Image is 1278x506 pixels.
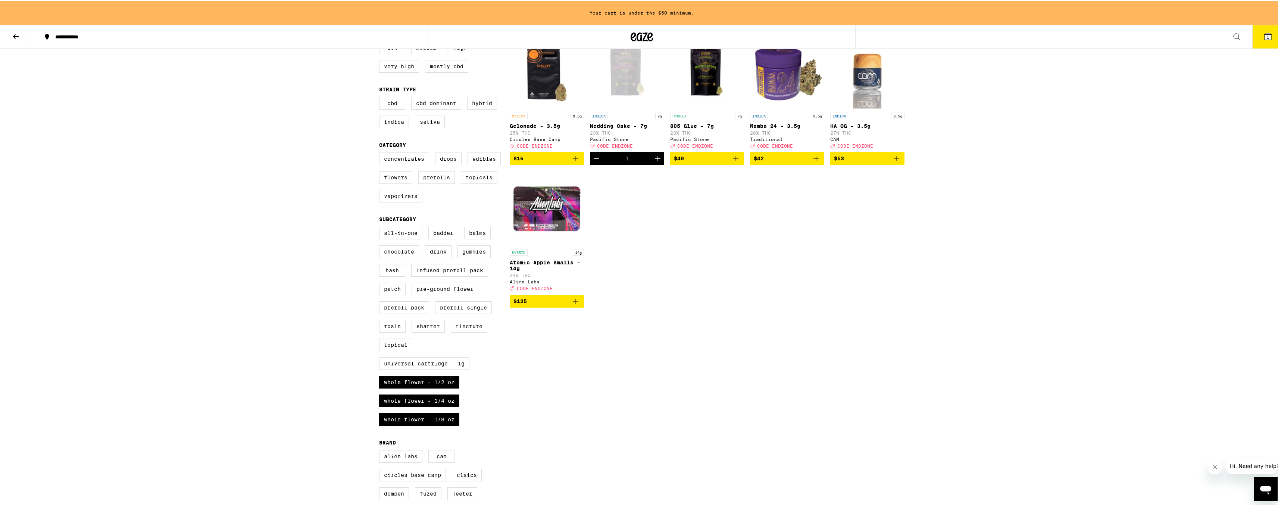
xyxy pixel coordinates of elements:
[625,154,629,160] div: 1
[735,111,744,118] p: 7g
[830,151,904,164] button: Add to bag
[670,151,744,164] button: Add to bag
[457,244,491,257] label: Gummies
[510,33,584,108] img: Circles Base Camp - Gelonade - 3.5g
[757,142,793,147] span: CODE ENDZONE
[379,319,406,331] label: Rosin
[435,151,462,164] label: Drops
[379,114,409,127] label: Indica
[467,96,497,109] label: Hybrid
[830,111,848,118] p: INDICA
[670,129,744,134] p: 23% THC
[412,319,445,331] label: Shatter
[1267,34,1269,38] span: 1
[461,170,497,183] label: Topicals
[571,111,584,118] p: 3.5g
[510,111,528,118] p: SATIVA
[379,439,396,444] legend: Brand
[379,141,406,147] legend: Category
[652,151,664,164] button: Increment
[830,33,904,108] img: CAM - HA OG - 3.5g
[379,226,422,238] label: All-In-One
[590,122,664,128] p: Wedding Cake - 7g
[1225,457,1278,473] iframe: Message from company
[510,258,584,270] p: Atomic Apple Smalls - 14g
[379,282,406,294] label: Patch
[510,294,584,307] button: Add to bag
[670,136,744,141] div: Pacific Stone
[830,33,904,151] a: Open page for HA OG - 3.5g from CAM
[510,278,584,283] div: Alien Labs
[510,136,584,141] div: Circles Base Camp
[379,468,446,480] label: Circles Base Camp
[517,285,553,290] span: CODE ENDZONE
[590,129,664,134] p: 23% THC
[510,248,528,255] p: HYBRID
[670,33,744,151] a: Open page for 805 Glue - 7g from Pacific Stone
[830,129,904,134] p: 27% THC
[573,248,584,255] p: 14g
[411,96,461,109] label: CBD Dominant
[590,111,608,118] p: INDICA
[754,154,764,160] span: $42
[464,226,491,238] label: Balms
[425,59,468,72] label: Mostly CBD
[513,297,527,303] span: $125
[435,300,492,313] label: Preroll Single
[411,263,488,276] label: Infused Preroll Pack
[513,154,524,160] span: $16
[830,136,904,141] div: CAM
[379,300,429,313] label: Preroll Pack
[415,114,445,127] label: Sativa
[379,170,412,183] label: Flowers
[379,244,419,257] label: Chocolate
[655,111,664,118] p: 7g
[379,393,459,406] label: Whole Flower - 1/4 oz
[834,154,844,160] span: $53
[4,5,54,11] span: Hi. Need any help?
[590,136,664,141] div: Pacific Stone
[379,486,409,499] label: Dompen
[425,244,451,257] label: Drink
[428,226,458,238] label: Badder
[418,170,455,183] label: Prerolls
[750,33,824,151] a: Open page for Mamba 24 - 3.5g from Traditional
[590,33,664,151] a: Open page for Wedding Cake - 7g from Pacific Stone
[750,33,824,108] img: Traditional - Mamba 24 - 3.5g
[379,412,459,425] label: Whole Flower - 1/8 oz
[379,337,412,350] label: Topical
[379,356,469,369] label: Universal Cartridge - 1g
[379,449,422,462] label: Alien Labs
[670,111,688,118] p: HYBRID
[517,142,553,147] span: CODE ENDZONE
[379,263,405,276] label: Hash
[468,151,501,164] label: Edibles
[379,151,429,164] label: Concentrates
[510,272,584,277] p: 24% THC
[452,468,482,480] label: CLSICS
[451,319,487,331] label: Tincture
[750,122,824,128] p: Mamba 24 - 3.5g
[379,215,416,221] legend: Subcategory
[674,154,684,160] span: $40
[510,129,584,134] p: 25% THC
[1207,458,1222,473] iframe: Close message
[415,486,441,499] label: Fuzed
[510,170,584,293] a: Open page for Atomic Apple Smalls - 14g from Alien Labs
[510,170,584,244] img: Alien Labs - Atomic Apple Smalls - 14g
[510,151,584,164] button: Add to bag
[677,142,713,147] span: CODE ENDZONE
[837,142,873,147] span: CODE ENDZONE
[750,129,824,134] p: 28% THC
[891,111,904,118] p: 3.5g
[379,96,405,109] label: CBD
[510,33,584,151] a: Open page for Gelonade - 3.5g from Circles Base Camp
[379,189,422,201] label: Vaporizers
[811,111,824,118] p: 3.5g
[379,59,419,72] label: Very High
[670,33,744,108] img: Pacific Stone - 805 Glue - 7g
[670,122,744,128] p: 805 Glue - 7g
[590,151,603,164] button: Decrement
[750,111,768,118] p: INDICA
[1254,476,1278,500] iframe: Button to launch messaging window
